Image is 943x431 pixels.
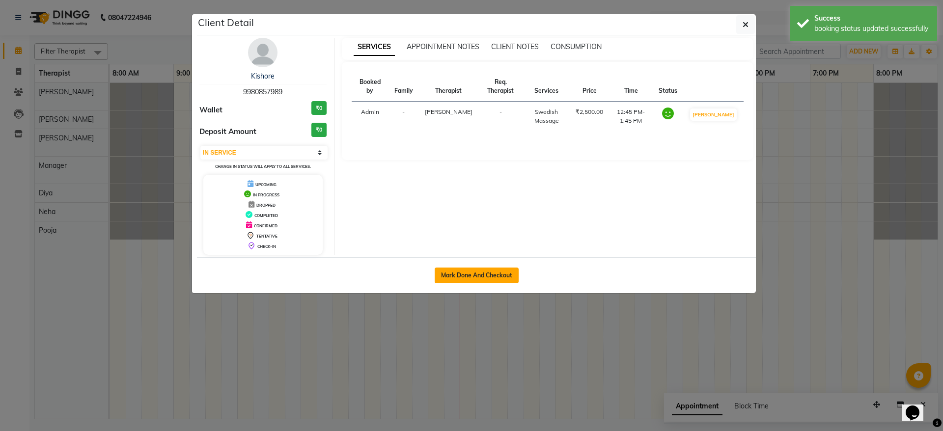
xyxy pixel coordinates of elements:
a: Kishore [251,72,275,81]
th: Req. Therapist [478,72,523,102]
div: booking status updated successfully [814,24,930,34]
span: CHECK-IN [257,244,276,249]
h5: Client Detail [198,15,254,30]
h3: ₹0 [311,123,327,137]
span: APPOINTMENT NOTES [407,42,479,51]
td: - [388,102,419,132]
span: Deposit Amount [199,126,256,137]
span: TENTATIVE [256,234,277,239]
h3: ₹0 [311,101,327,115]
td: 12:45 PM-1:45 PM [609,102,653,132]
span: CLIENT NOTES [491,42,539,51]
img: avatar [248,38,277,67]
span: Wallet [199,105,222,116]
span: UPCOMING [255,182,277,187]
span: COMPLETED [254,213,278,218]
span: [PERSON_NAME] [425,108,472,115]
small: Change in status will apply to all services. [215,164,311,169]
button: Mark Done And Checkout [435,268,519,283]
td: Admin [352,102,388,132]
span: SERVICES [354,38,395,56]
th: Booked by [352,72,388,102]
th: Price [570,72,609,102]
span: DROPPED [256,203,276,208]
th: Therapist [419,72,478,102]
div: ₹2,500.00 [576,108,603,116]
div: Swedish Massage [529,108,564,125]
div: Success [814,13,930,24]
span: IN PROGRESS [253,192,279,197]
th: Time [609,72,653,102]
iframe: chat widget [902,392,933,421]
span: 9980857989 [243,87,282,96]
span: CONFIRMED [254,223,277,228]
td: - [478,102,523,132]
th: Status [653,72,683,102]
th: Services [523,72,570,102]
th: Family [388,72,419,102]
button: [PERSON_NAME] [690,108,737,121]
span: CONSUMPTION [551,42,602,51]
